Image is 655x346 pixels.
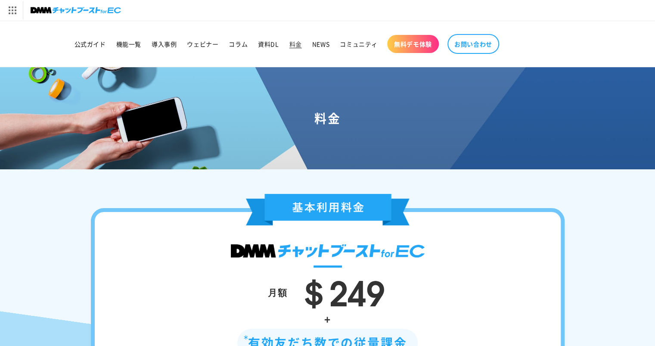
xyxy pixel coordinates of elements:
[268,284,288,300] div: 月額
[231,244,425,258] img: DMMチャットブースト
[182,35,224,53] a: ウェビナー
[1,1,23,19] img: サービス
[121,310,535,328] div: +
[152,40,177,48] span: 導入事例
[289,40,302,48] span: 料金
[394,40,432,48] span: 無料デモ体験
[69,35,111,53] a: 公式ガイド
[307,35,335,53] a: NEWS
[312,40,329,48] span: NEWS
[246,194,410,225] img: 基本利用料金
[31,4,121,16] img: チャットブーストforEC
[387,35,439,53] a: 無料デモ体験
[187,40,218,48] span: ウェビナー
[253,35,284,53] a: 資料DL
[447,34,499,54] a: お問い合わせ
[146,35,182,53] a: 導入事例
[116,40,141,48] span: 機能一覧
[284,35,307,53] a: 料金
[258,40,279,48] span: 資料DL
[229,40,248,48] span: コラム
[10,110,645,126] h1: 料金
[335,35,383,53] a: コミュニティ
[224,35,253,53] a: コラム
[111,35,146,53] a: 機能一覧
[454,40,492,48] span: お問い合わせ
[75,40,106,48] span: 公式ガイド
[340,40,378,48] span: コミュニティ
[296,265,385,316] span: ＄249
